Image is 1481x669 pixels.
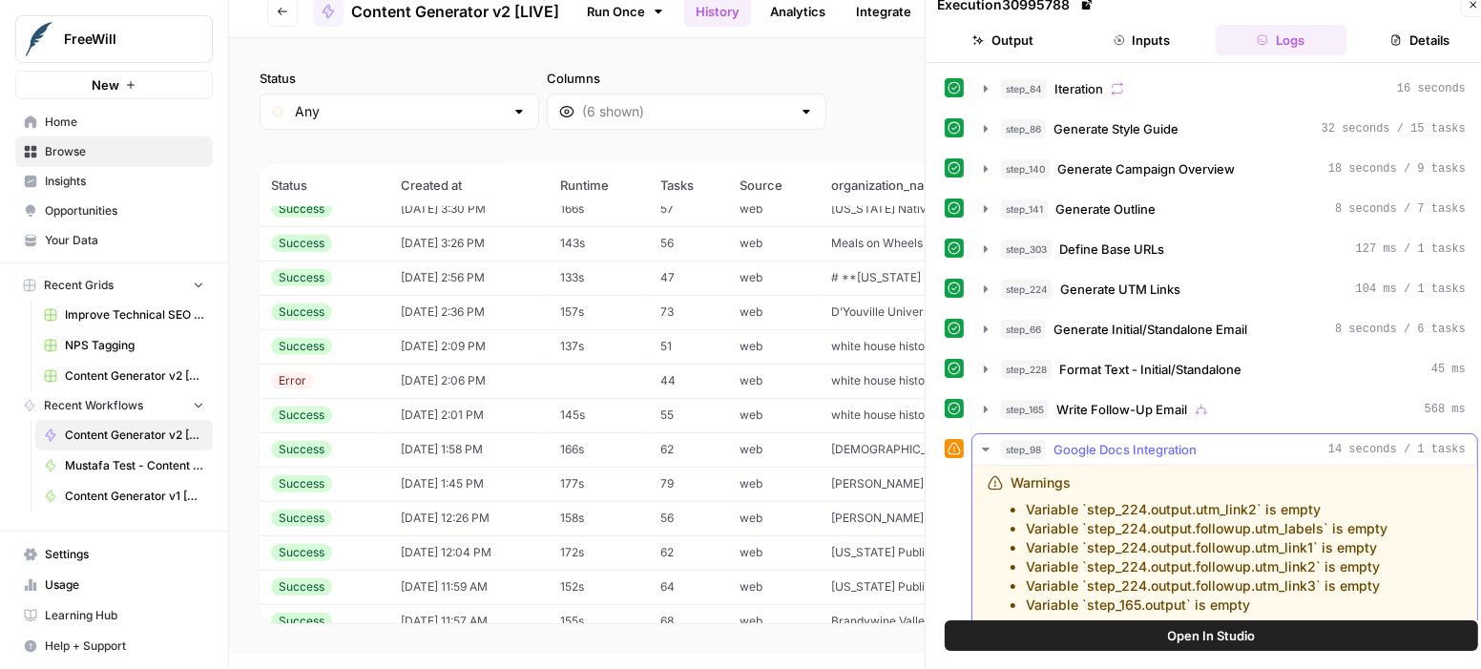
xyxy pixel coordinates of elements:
td: 166s [549,192,649,226]
td: [DATE] 12:04 PM [389,535,549,570]
td: 62 [649,432,728,467]
span: # **Michigan Masonic Charitable Foundation** [832,270,1104,284]
div: Success [271,235,332,252]
span: 18 seconds / 9 tasks [1328,160,1466,178]
th: Runtime [549,164,649,206]
span: Browse [45,143,204,160]
td: [DATE] 1:45 PM [389,467,549,501]
button: 18 seconds / 9 tasks [972,154,1477,184]
span: Maryland Public Television [832,579,990,594]
button: Open In Studio [945,620,1478,651]
td: [DATE] 2:01 PM [389,398,549,432]
div: Success [271,613,332,630]
span: white house historical association [832,408,1013,422]
td: [DATE] 11:57 AM [389,604,549,638]
span: step_228 [1001,360,1052,379]
span: (483 records) [260,130,1450,164]
button: 8 seconds / 7 tasks [972,194,1477,224]
td: [DATE] 2:06 PM [389,364,549,398]
td: 57 [649,192,728,226]
span: Brandywine Valley SPCA [832,614,967,628]
button: New [15,71,213,99]
td: web [728,501,821,535]
span: 8 seconds / 7 tasks [1335,200,1466,218]
span: white house historical association [832,373,1013,387]
a: Insights [15,166,213,197]
th: Source [728,164,821,206]
div: Success [271,578,332,596]
td: web [728,192,821,226]
div: Success [271,303,332,321]
span: Generate UTM Links [1060,280,1180,299]
a: Your Data [15,225,213,256]
span: New [92,75,119,94]
td: web [728,226,821,261]
li: Variable `step_224.output.followup.utm_link2` is empty [1026,557,1387,576]
span: NPS Tagging [65,337,204,354]
td: 64 [649,570,728,604]
a: Content Generator v2 [LIVE] [35,420,213,450]
div: Success [271,338,332,355]
td: web [728,364,821,398]
span: Generate Outline [1055,199,1156,219]
span: step_224 [1001,280,1053,299]
td: [DATE] 3:26 PM [389,226,549,261]
div: Warnings [1011,473,1387,615]
span: Iteration [1054,79,1103,98]
span: Help + Support [45,638,204,655]
td: 158s [549,501,649,535]
a: Improve Technical SEO for Page [35,300,213,330]
td: 79 [649,467,728,501]
li: Variable `step_224.output.followup.utm_link1` is empty [1026,538,1387,557]
div: Error [271,372,314,389]
span: Meals on Wheels of Central Texas [832,236,1121,250]
img: FreeWill Logo [22,22,56,56]
button: 32 seconds / 15 tasks [972,114,1477,144]
td: 133s [549,261,649,295]
td: web [728,261,821,295]
span: 16 seconds [1397,80,1466,97]
span: Google Docs Integration [1053,440,1197,459]
th: Status [260,164,389,206]
span: 45 ms [1431,361,1466,378]
span: step_303 [1001,240,1052,259]
span: Maryland Public Television [832,545,990,559]
button: Output [937,25,1069,55]
span: Open In Studio [1168,626,1256,645]
button: Workspace: FreeWill [15,15,213,63]
td: 51 [649,329,728,364]
label: Status [260,69,539,88]
span: Write Follow-Up Email [1056,400,1187,419]
span: Generate Style Guide [1053,119,1179,138]
span: Your Data [45,232,204,249]
td: [DATE] 3:30 PM [389,192,549,226]
span: Florida Native Plant Society [832,201,1009,216]
th: Tasks [649,164,728,206]
button: 16 seconds [972,73,1477,104]
button: 568 ms [972,394,1477,425]
div: Success [271,475,332,492]
span: D’Youville University [832,304,944,319]
td: [DATE] 12:26 PM [389,501,549,535]
a: Learning Hub [15,600,213,631]
td: 137s [549,329,649,364]
span: Content Generator v2 [DRAFT] Test [65,367,204,385]
th: organization_name [821,164,1334,206]
td: 172s [549,535,649,570]
td: 155s [549,604,649,638]
span: Generate Initial/Standalone Email [1053,320,1247,339]
td: web [728,432,821,467]
span: Insights [45,173,204,190]
td: 56 [649,501,728,535]
td: 62 [649,535,728,570]
li: Variable `step_224.output.followup.utm_labels` is empty [1026,519,1387,538]
span: Opportunities [45,202,204,220]
div: Success [271,510,332,527]
span: FreeWill [64,30,179,49]
button: 8 seconds / 6 tasks [972,314,1477,345]
span: Format Text - Initial/Standalone [1059,360,1241,379]
span: 14 seconds / 1 tasks [1328,441,1466,458]
span: Ronald McDonald House Charities of Greater Delaware [832,511,1211,525]
button: 45 ms [972,354,1477,385]
input: Any [295,102,504,121]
